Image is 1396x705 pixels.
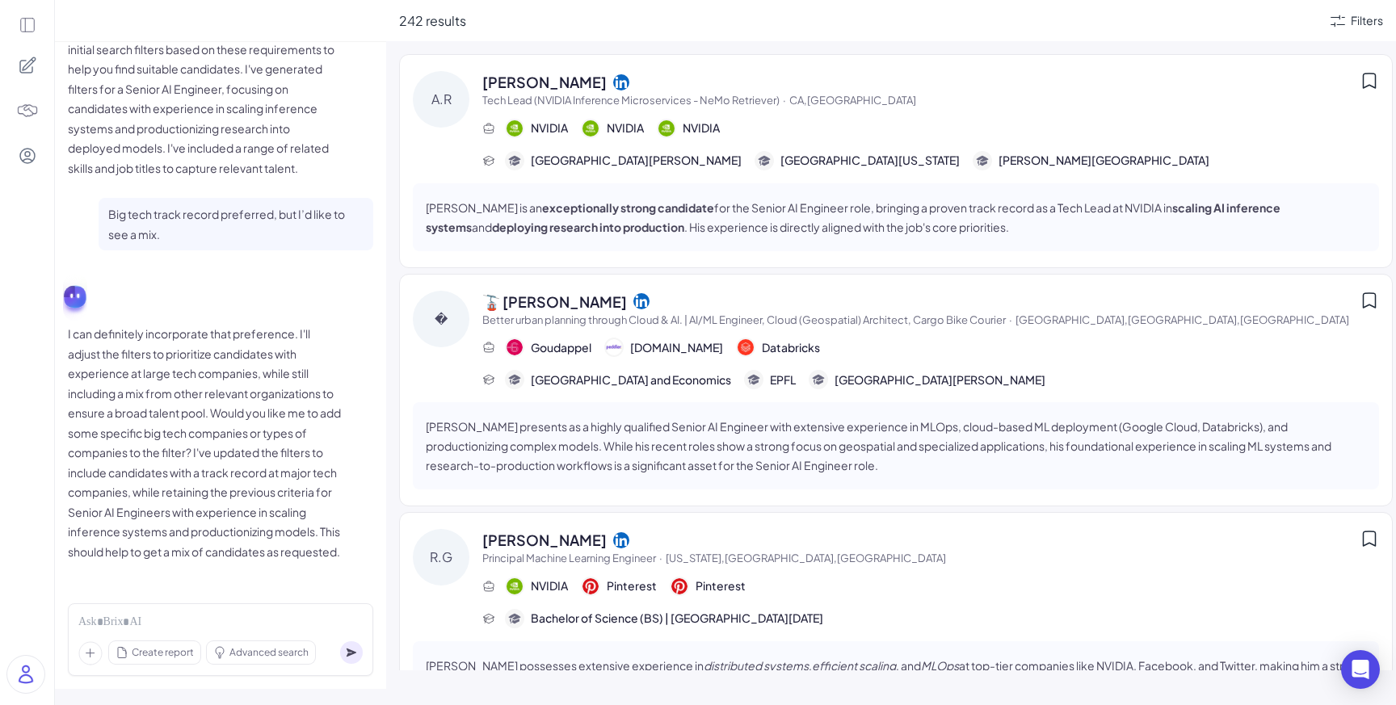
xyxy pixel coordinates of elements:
span: · [1009,313,1012,326]
span: · [659,552,662,564]
span: NVIDIA [607,120,644,136]
img: 4blF7nbYMBMHBwcHBwcHBwcHBwcHBwcHB4es+Bd0DLy0SdzEZwAAAABJRU5ErkJggg== [16,99,39,122]
span: [DOMAIN_NAME] [630,339,723,356]
img: 公司logo [738,339,754,355]
img: 公司logo [606,339,622,355]
span: EPFL [770,371,796,388]
span: [PERSON_NAME] [482,529,607,551]
span: Bachelor of Science (BS) | [GEOGRAPHIC_DATA][DATE] [531,610,823,627]
em: efficient scaling [812,658,896,673]
div: R.G [413,529,469,585]
span: NVIDIA [531,577,568,594]
span: [GEOGRAPHIC_DATA][US_STATE] [780,152,960,169]
span: Tech Lead (NVIDIA Inference Microservices - NeMo Retriever) [482,94,780,107]
span: NVIDIA [683,120,720,136]
span: [US_STATE],[GEOGRAPHIC_DATA],[GEOGRAPHIC_DATA] [666,552,946,564]
span: Advanced search [229,645,309,660]
span: · [783,94,786,107]
img: user_logo.png [7,656,44,693]
strong: scaling AI inference systems [426,200,1280,234]
div: A.R [413,71,469,128]
span: [GEOGRAPHIC_DATA],[GEOGRAPHIC_DATA],[GEOGRAPHIC_DATA] [1015,313,1349,326]
p: [PERSON_NAME] is an for the Senior AI Engineer role, bringing a proven track record as a Tech Lea... [426,198,1366,237]
span: 🚡 [PERSON_NAME] [482,291,627,313]
span: [GEOGRAPHIC_DATA][PERSON_NAME] [531,152,742,169]
div: Open Intercom Messenger [1341,650,1380,689]
span: Pinterest [607,577,657,594]
span: Goudappel [531,339,591,356]
img: 公司logo [507,120,523,136]
span: [PERSON_NAME] [482,71,607,93]
span: Create report [132,645,194,660]
img: 公司logo [507,578,523,594]
div: � [413,291,469,347]
img: 公司logo [507,339,523,355]
span: [GEOGRAPHIC_DATA][PERSON_NAME] [835,371,1045,388]
span: [PERSON_NAME][GEOGRAPHIC_DATA] [999,152,1209,169]
p: I can definitely incorporate that preference. I'll adjust the filters to prioritize candidates wi... [68,324,343,561]
img: 公司logo [658,120,675,136]
img: 公司logo [671,578,687,594]
strong: deploying research into production [492,220,684,234]
div: Filters [1351,12,1383,29]
p: [PERSON_NAME] presents as a highly qualified Senior AI Engineer with extensive experience in MLOp... [426,417,1366,475]
em: MLOps [921,658,959,673]
span: NVIDIA [531,120,568,136]
img: 公司logo [582,578,599,594]
span: Principal Machine Learning Engineer [482,552,656,564]
span: Databricks [762,339,820,356]
span: 242 results [399,12,466,29]
img: 公司logo [582,120,599,136]
span: [GEOGRAPHIC_DATA] and Economics [531,371,731,388]
strong: exceptionally strong candidate [542,200,714,215]
em: distributed systems [704,658,809,673]
span: Better urban planning through Cloud & AI. | AI/ML Engineer, Cloud (Geospatial) Architect, Cargo B... [482,313,1006,326]
span: Pinterest [696,577,746,594]
p: Big tech track record preferred, but I’d like to see a mix. [108,204,364,244]
span: CA,[GEOGRAPHIC_DATA] [789,94,916,107]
